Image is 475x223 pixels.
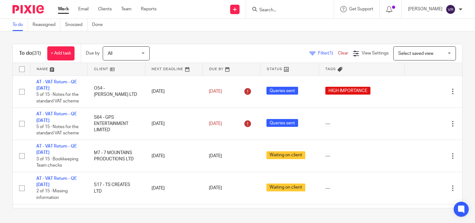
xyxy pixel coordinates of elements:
[36,125,79,136] span: 5 of 15 · Notes for the standard VAT scheme
[78,6,89,12] a: Email
[325,87,370,95] span: HIGH IMPORTANCE
[13,5,44,13] img: Pixie
[266,151,305,159] span: Waiting on client
[266,184,305,191] span: Waiting on client
[36,144,77,155] a: AT - VAT Return - QE [DATE]
[325,185,398,191] div: ---
[259,8,315,13] input: Search
[209,122,222,126] span: [DATE]
[19,50,41,57] h1: To do
[88,75,145,108] td: O54 - [PERSON_NAME] LTD
[58,6,69,12] a: Work
[325,67,336,71] span: Tags
[36,80,77,91] a: AT - VAT Return - QE [DATE]
[362,51,389,55] span: View Settings
[36,157,78,168] span: 3 of 15 · Bookkeeping Team checks
[398,51,433,56] span: Select saved view
[33,19,60,31] a: Reassigned
[121,6,132,12] a: Team
[266,87,298,95] span: Queries sent
[98,6,112,12] a: Clients
[65,19,87,31] a: Snoozed
[88,140,145,172] td: M7 - 7 MOUNTAINS PRODUCTIONS LTD
[32,51,41,56] span: (31)
[145,140,203,172] td: [DATE]
[209,186,222,190] span: [DATE]
[86,50,100,56] p: Due by
[13,19,28,31] a: To do
[47,46,75,60] a: + Add task
[88,108,145,140] td: S64 - GPS ENTERTAINMENT LIMITED
[325,153,398,159] div: ---
[88,172,145,204] td: S17 - TS CREATES LTD
[349,7,373,11] span: Get Support
[325,121,398,127] div: ---
[36,112,77,122] a: AT - VAT Return - QE [DATE]
[36,92,79,103] span: 5 of 15 · Notes for the standard VAT scheme
[338,51,348,55] a: Clear
[209,154,222,158] span: [DATE]
[446,4,456,14] img: svg%3E
[145,108,203,140] td: [DATE]
[141,6,157,12] a: Reports
[209,89,222,94] span: [DATE]
[328,51,333,55] span: (1)
[92,19,107,31] a: Done
[36,189,68,200] span: 2 of 15 · Missing information
[145,75,203,108] td: [DATE]
[266,119,298,127] span: Queries sent
[36,176,77,187] a: AT - VAT Return - QE [DATE]
[318,51,338,55] span: Filter
[408,6,442,12] p: [PERSON_NAME]
[108,51,112,56] span: All
[145,172,203,204] td: [DATE]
